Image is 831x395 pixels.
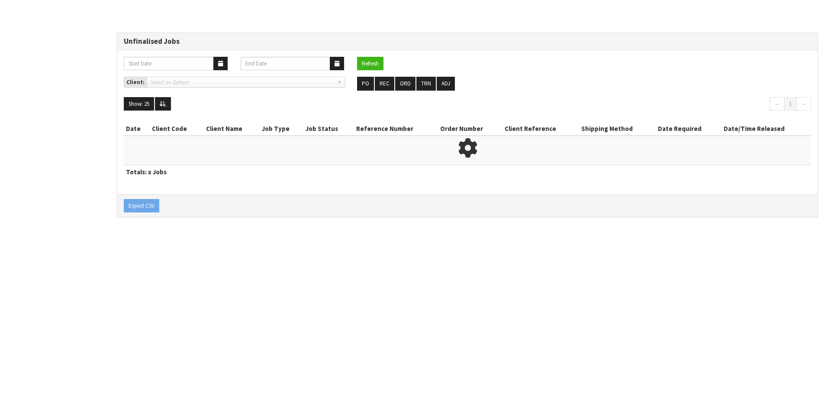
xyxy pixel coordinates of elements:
[357,77,374,91] button: PO
[124,97,154,111] button: Show: 25
[502,122,579,136] th: Client Reference
[416,77,436,91] button: TRN
[474,97,811,113] nav: Page navigation
[375,77,394,91] button: REC
[579,122,656,136] th: Shipping Method
[656,122,721,136] th: Date Required
[241,57,331,70] input: End Date
[395,77,415,91] button: ORD
[204,122,260,136] th: Client Name
[437,77,455,91] button: ADJ
[260,122,303,136] th: Job Type
[784,97,796,111] a: 1
[124,122,150,136] th: Date
[124,199,159,213] button: Export CSV
[357,57,383,71] button: Refresh
[126,78,145,86] strong: Client:
[151,77,334,88] span: Select an Option
[354,122,438,136] th: Reference Number
[796,97,811,111] a: →
[721,122,811,136] th: Date/Time Released
[303,122,354,136] th: Job Status
[150,122,204,136] th: Client Code
[124,57,214,70] input: Start Date
[124,37,811,46] h3: Unfinalised Jobs
[770,97,785,111] a: ←
[438,122,502,136] th: Order Number
[124,165,811,179] th: Totals: x Jobs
